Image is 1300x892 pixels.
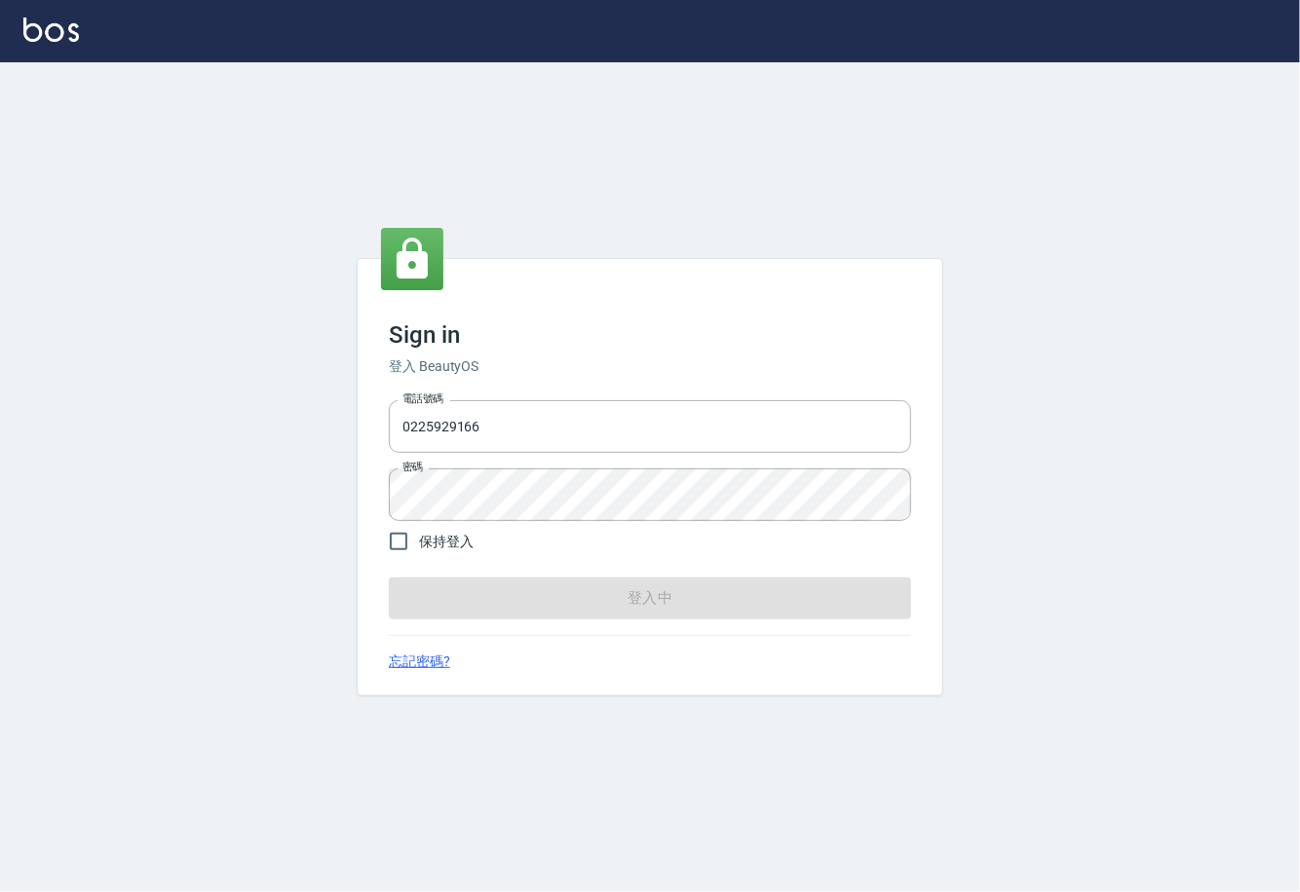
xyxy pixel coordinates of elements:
[402,460,423,474] label: 密碼
[389,356,911,377] h6: 登入 BeautyOS
[419,532,474,552] span: 保持登入
[389,321,911,349] h3: Sign in
[402,391,443,406] label: 電話號碼
[389,651,450,672] a: 忘記密碼?
[23,18,79,42] img: Logo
